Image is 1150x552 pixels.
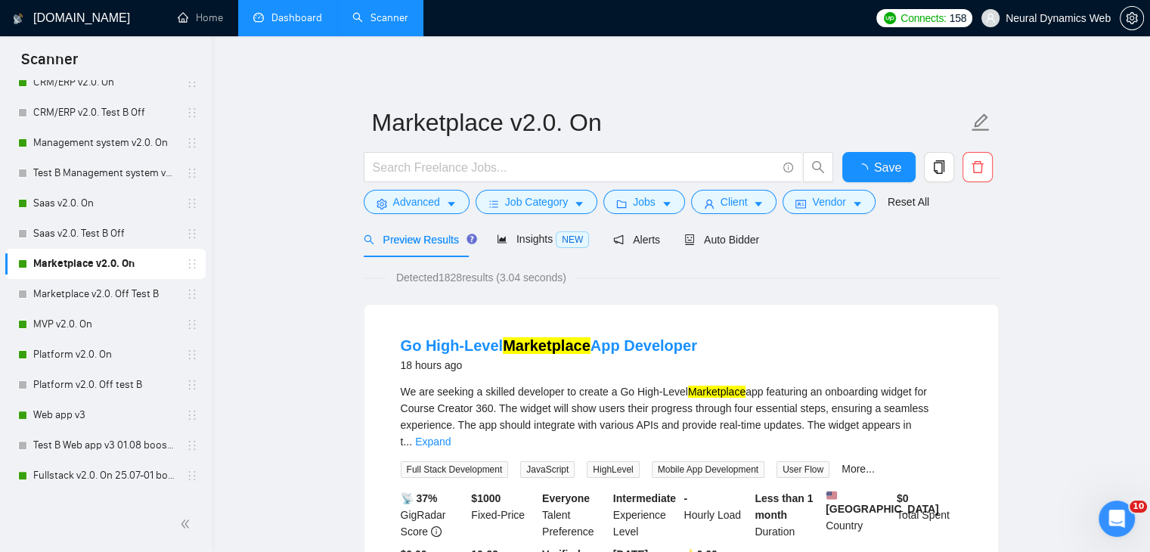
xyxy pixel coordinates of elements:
[186,379,198,391] span: holder
[352,11,408,24] a: searchScanner
[842,463,875,475] a: More...
[1121,12,1143,24] span: setting
[186,318,198,330] span: holder
[753,198,764,209] span: caret-down
[721,194,748,210] span: Client
[186,470,198,482] span: holder
[468,490,539,540] div: Fixed-Price
[613,492,676,504] b: Intermediate
[33,400,177,430] a: Web app v3
[556,231,589,248] span: NEW
[652,461,764,478] span: Mobile App Development
[178,11,223,24] a: homeHome
[471,492,501,504] b: $ 1000
[900,10,946,26] span: Connects:
[897,492,909,504] b: $ 0
[364,234,473,246] span: Preview Results
[364,190,470,214] button: settingAdvancedcaret-down
[812,194,845,210] span: Vendor
[33,98,177,128] a: CRM/ERP v2.0. Test B Off
[826,490,837,501] img: 🇺🇸
[33,249,177,279] a: Marketplace v2.0. On
[393,194,440,210] span: Advanced
[186,76,198,88] span: holder
[401,356,697,374] div: 18 hours ago
[539,490,610,540] div: Talent Preference
[826,490,939,515] b: [GEOGRAPHIC_DATA]
[681,490,752,540] div: Hourly Load
[401,461,509,478] span: Full Stack Development
[1120,6,1144,30] button: setting
[372,104,968,141] input: Scanner name...
[520,461,575,478] span: JavaScript
[587,461,639,478] span: HighLevel
[488,198,499,209] span: bars
[446,198,457,209] span: caret-down
[503,337,590,354] mark: Marketplace
[401,492,438,504] b: 📡 37%
[888,194,929,210] a: Reset All
[476,190,597,214] button: barsJob Categorycaret-down
[662,198,672,209] span: caret-down
[186,107,198,119] span: holder
[497,234,507,244] span: area-chart
[33,67,177,98] a: CRM/ERP v2.0. On
[33,340,177,370] a: Platform v2.0. On
[186,349,198,361] span: holder
[962,152,993,182] button: delete
[823,490,894,540] div: Country
[186,409,198,421] span: holder
[704,198,714,209] span: user
[186,137,198,149] span: holder
[616,198,627,209] span: folder
[924,152,954,182] button: copy
[364,234,374,245] span: search
[950,10,966,26] span: 158
[465,232,479,246] div: Tooltip anchor
[894,490,965,540] div: Total Spent
[33,370,177,400] a: Platform v2.0. Off test B
[971,113,990,132] span: edit
[884,12,896,24] img: upwork-logo.png
[691,190,777,214] button: userClientcaret-down
[688,386,745,398] mark: Marketplace
[401,337,697,354] a: Go High-LevelMarketplaceApp Developer
[33,158,177,188] a: Test B Management system v2.0. Off
[925,160,953,174] span: copy
[684,492,688,504] b: -
[186,167,198,179] span: holder
[415,436,451,448] a: Expand
[542,492,590,504] b: Everyone
[33,188,177,219] a: Saas v2.0. On
[13,7,23,31] img: logo
[33,491,177,521] a: Fullstack v2.0. Test B
[431,526,442,537] span: info-circle
[186,439,198,451] span: holder
[186,288,198,300] span: holder
[755,492,813,521] b: Less than 1 month
[752,490,823,540] div: Duration
[186,228,198,240] span: holder
[9,48,90,80] span: Scanner
[842,152,916,182] button: Save
[403,436,412,448] span: ...
[684,234,759,246] span: Auto Bidder
[776,461,829,478] span: User Flow
[874,158,901,177] span: Save
[783,163,793,172] span: info-circle
[253,11,322,24] a: dashboardDashboard
[33,309,177,340] a: MVP v2.0. On
[610,490,681,540] div: Experience Level
[574,198,584,209] span: caret-down
[377,198,387,209] span: setting
[401,383,962,450] div: We are seeking a skilled developer to create a Go High-Level app featuring an onboarding widget f...
[497,233,589,245] span: Insights
[985,13,996,23] span: user
[803,152,833,182] button: search
[1120,12,1144,24] a: setting
[33,279,177,309] a: Marketplace v2.0. Off Test B
[852,198,863,209] span: caret-down
[1099,501,1135,537] iframe: Intercom live chat
[186,258,198,270] span: holder
[373,158,776,177] input: Search Freelance Jobs...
